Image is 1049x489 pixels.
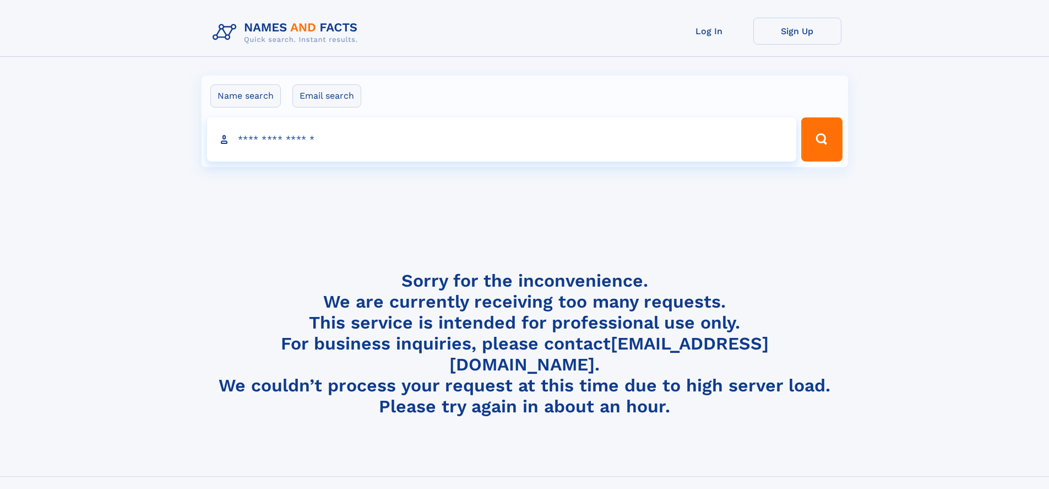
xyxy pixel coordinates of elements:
[801,117,842,162] button: Search Button
[292,84,361,108] label: Email search
[207,117,797,162] input: search input
[210,84,281,108] label: Name search
[665,18,753,45] a: Log In
[753,18,841,45] a: Sign Up
[449,333,769,375] a: [EMAIL_ADDRESS][DOMAIN_NAME]
[208,270,841,417] h4: Sorry for the inconvenience. We are currently receiving too many requests. This service is intend...
[208,18,367,47] img: Logo Names and Facts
